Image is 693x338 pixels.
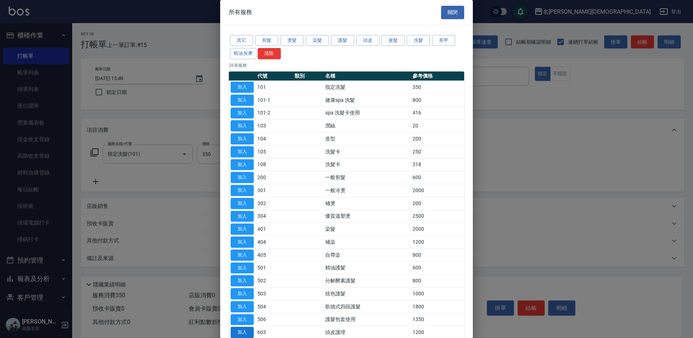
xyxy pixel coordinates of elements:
button: 接髮 [382,35,405,46]
button: 加入 [231,211,254,222]
td: 1350 [411,313,464,326]
button: 加入 [231,120,254,131]
button: 護髮 [331,35,354,46]
td: 250 [411,145,464,158]
button: 加入 [231,301,254,312]
td: 染髮 [323,223,411,236]
td: 1200 [411,236,464,249]
button: 加入 [231,263,254,274]
th: 代號 [256,71,293,81]
td: 504 [256,300,293,313]
td: 健康spa 洗髮 [323,94,411,107]
td: 301 [256,184,293,197]
td: 優質溫塑燙 [323,210,411,223]
button: 加入 [231,133,254,144]
td: 416 [411,107,464,120]
td: 506 [256,313,293,326]
button: 頭皮 [356,35,379,46]
td: 2000 [411,223,464,236]
td: 一般剪髮 [323,171,411,184]
td: 護髮包套使用 [323,313,411,326]
td: 造型 [323,133,411,146]
button: 關閉 [441,6,464,19]
button: 加入 [231,146,254,157]
td: 炫色護髮 [323,287,411,300]
td: 800 [411,94,464,107]
button: 加入 [231,250,254,261]
button: 加入 [231,237,254,248]
td: 105 [256,145,293,158]
td: 歌德式四段護髮 [323,300,411,313]
span: 所有服務 [229,9,252,16]
button: 燙髮 [280,35,304,46]
td: spa 洗髮卡使用 [323,107,411,120]
button: 加入 [231,327,254,338]
p: 26 筆服務 [229,62,464,69]
button: 精油按摩 [230,48,257,59]
button: 加入 [231,185,254,196]
button: 其它 [230,35,253,46]
button: 加入 [231,275,254,286]
button: 加入 [231,159,254,170]
td: 350 [411,81,464,94]
button: 加入 [231,288,254,299]
td: 304 [256,210,293,223]
td: 20 [411,120,464,133]
button: 染髮 [306,35,329,46]
td: 補燙 [323,197,411,210]
td: 401 [256,223,293,236]
td: 108 [256,158,293,171]
td: 洗髮卡 [323,158,411,171]
th: 名稱 [323,71,411,81]
td: 自帶染 [323,248,411,261]
td: 101-1 [256,94,293,107]
td: 800 [411,248,464,261]
button: 加入 [231,224,254,235]
td: 指定洗髮 [323,81,411,94]
button: 加入 [231,82,254,93]
td: 405 [256,248,293,261]
td: 1800 [411,300,464,313]
button: 加入 [231,198,254,209]
button: 美甲 [432,35,455,46]
td: 精油護髮 [323,261,411,274]
td: 104 [256,133,293,146]
td: 潤絲 [323,120,411,133]
button: 清除 [258,48,281,59]
td: 600 [411,261,464,274]
button: 洗髮 [407,35,430,46]
th: 類別 [293,71,323,81]
td: 2000 [411,184,464,197]
td: 101-2 [256,107,293,120]
td: 318 [411,158,464,171]
button: 加入 [231,95,254,106]
td: 103 [256,120,293,133]
th: 參考價格 [411,71,464,81]
td: 分解酵素護髮 [323,274,411,287]
td: 404 [256,236,293,249]
td: 600 [411,171,464,184]
td: 200 [256,171,293,184]
td: 503 [256,287,293,300]
td: 302 [256,197,293,210]
td: 200 [411,197,464,210]
td: 200 [411,133,464,146]
td: 一般冷燙 [323,184,411,197]
button: 加入 [231,314,254,325]
td: 501 [256,261,293,274]
button: 加入 [231,172,254,183]
td: 洗髮卡 [323,145,411,158]
td: 1000 [411,287,464,300]
td: 502 [256,274,293,287]
button: 剪髮 [255,35,278,46]
button: 加入 [231,108,254,119]
td: 101 [256,81,293,94]
td: 補染 [323,236,411,249]
td: 800 [411,274,464,287]
td: 2500 [411,210,464,223]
